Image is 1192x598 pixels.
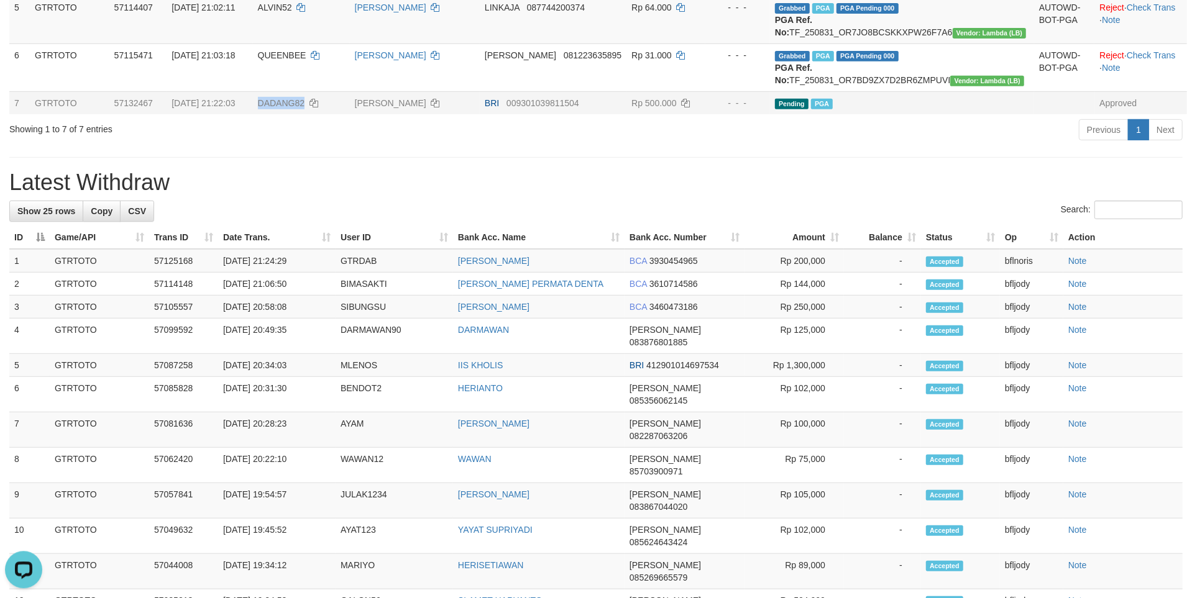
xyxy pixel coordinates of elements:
[775,14,812,37] b: PGA Ref. No:
[50,376,149,412] td: GTRTOTO
[336,412,453,447] td: AYAM
[1068,418,1087,428] a: Note
[9,295,50,318] td: 3
[458,489,530,499] a: [PERSON_NAME]
[926,360,963,371] span: Accepted
[745,447,844,482] td: Rp 75,000
[775,50,810,61] span: Grabbed
[926,489,963,500] span: Accepted
[149,353,218,376] td: 57087258
[50,248,149,272] td: GTRTOTO
[9,248,50,272] td: 1
[9,91,30,114] td: 7
[458,301,530,311] a: [PERSON_NAME]
[9,318,50,353] td: 4
[710,96,765,109] div: - - -
[837,50,899,61] span: PGA Pending
[9,117,487,135] div: Showing 1 to 7 of 7 entries
[91,206,112,215] span: Copy
[355,97,426,107] a: [PERSON_NAME]
[9,412,50,447] td: 7
[218,447,336,482] td: [DATE] 20:22:10
[745,353,844,376] td: Rp 1,300,000
[336,353,453,376] td: MLENOS
[630,301,647,311] span: BCA
[114,2,153,12] span: 57114407
[812,50,834,61] span: Marked by bfljody
[926,560,963,571] span: Accepted
[336,482,453,518] td: JULAK1234
[1127,50,1176,60] a: Check Trans
[1000,295,1063,318] td: bfljody
[649,255,698,265] span: Copy 3930454965 to clipboard
[844,447,921,482] td: -
[336,376,453,412] td: BENDOT2
[1063,225,1183,248] th: Action
[17,206,75,215] span: Show 25 rows
[1068,524,1087,534] a: Note
[336,518,453,553] td: AYAT123
[630,278,647,288] span: BCA
[527,2,585,12] span: Copy 087744200374 to clipboard
[149,553,218,589] td: 57044008
[1000,518,1063,553] td: bfljody
[844,225,921,248] th: Balance: activate to sort column ascending
[9,43,30,91] td: 6
[710,1,765,13] div: - - -
[218,482,336,518] td: [DATE] 19:54:57
[745,518,844,553] td: Rp 102,000
[1068,383,1087,392] a: Note
[631,97,676,107] span: Rp 500.000
[218,412,336,447] td: [DATE] 20:28:23
[953,27,1027,38] span: Vendor URL: https://dashboard.q2checkout.com/secure
[218,353,336,376] td: [DATE] 20:34:03
[745,482,844,518] td: Rp 105,000
[458,383,503,392] a: HERIANTO
[745,412,844,447] td: Rp 100,000
[630,524,701,534] span: [PERSON_NAME]
[172,97,235,107] span: [DATE] 21:22:03
[1034,43,1094,91] td: AUTOWD-BOT-PGA
[926,279,963,289] span: Accepted
[149,376,218,412] td: 57085828
[1068,278,1087,288] a: Note
[1000,482,1063,518] td: bfljody
[120,200,154,221] a: CSV
[1128,119,1149,140] a: 1
[745,225,844,248] th: Amount: activate to sort column ascending
[844,553,921,589] td: -
[630,395,687,405] span: Copy 085356062145 to clipboard
[1094,43,1187,91] td: · ·
[812,2,834,13] span: Marked by bfljody
[630,572,687,582] span: Copy 085269665579 to clipboard
[844,353,921,376] td: -
[30,91,109,114] td: GTRTOTO
[844,482,921,518] td: -
[458,255,530,265] a: [PERSON_NAME]
[50,482,149,518] td: GTRTOTO
[336,318,453,353] td: DARMAWAN90
[30,43,109,91] td: GTRTOTO
[1000,447,1063,482] td: bfljody
[218,318,336,353] td: [DATE] 20:49:35
[336,248,453,272] td: GTRDAB
[1102,62,1121,72] a: Note
[775,98,809,109] span: Pending
[630,501,687,511] span: Copy 083867044020 to clipboard
[649,301,698,311] span: Copy 3460473186 to clipboard
[9,225,50,248] th: ID: activate to sort column descending
[50,447,149,482] td: GTRTOTO
[745,376,844,412] td: Rp 102,000
[1094,200,1183,219] input: Search:
[631,50,672,60] span: Rp 31.000
[630,537,687,546] span: Copy 085624643424 to clipboard
[355,50,426,60] a: [PERSON_NAME]
[336,295,453,318] td: SIBUNGSU
[1068,360,1087,369] a: Note
[926,419,963,429] span: Accepted
[844,412,921,447] td: -
[149,412,218,447] td: 57081636
[507,97,579,107] span: Copy 009301039811504 to clipboard
[837,2,899,13] span: PGA Pending
[1000,376,1063,412] td: bfljody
